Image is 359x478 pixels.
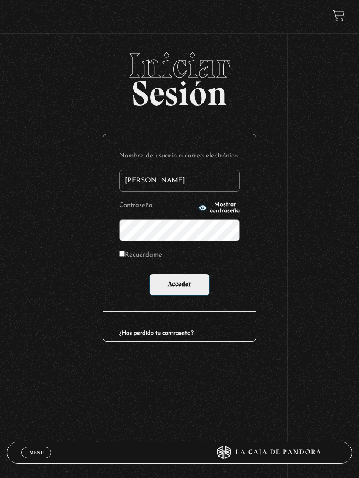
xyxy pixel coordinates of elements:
[7,48,352,104] h2: Sesión
[119,249,162,262] label: Recuérdame
[333,10,345,21] a: View your shopping cart
[7,48,352,83] span: Iniciar
[26,457,47,464] span: Cerrar
[119,330,194,336] a: ¿Has perdido tu contraseña?
[119,200,196,212] label: Contraseña
[29,450,44,455] span: Menu
[119,251,125,257] input: Recuérdame
[210,202,240,214] span: Mostrar contraseña
[198,202,240,214] button: Mostrar contraseña
[149,274,210,296] input: Acceder
[119,150,240,163] label: Nombre de usuario o correo electrónico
